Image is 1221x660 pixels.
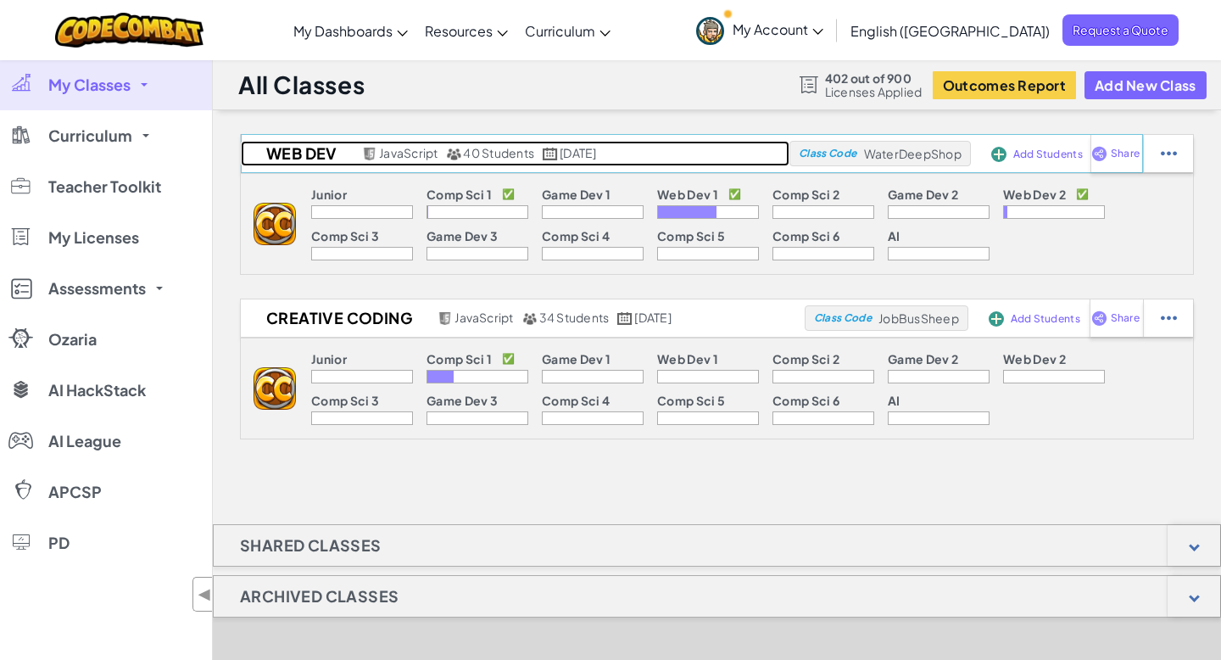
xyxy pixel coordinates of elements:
[542,352,610,366] p: Game Dev 1
[864,146,962,161] span: WaterDeepShop
[425,22,493,40] span: Resources
[379,145,438,160] span: JavaScript
[825,85,923,98] span: Licenses Applied
[542,229,610,243] p: Comp Sci 4
[888,394,900,407] p: AI
[772,229,839,243] p: Comp Sci 6
[522,312,538,325] img: MultipleUsers.png
[362,148,377,160] img: javascript.png
[1003,187,1066,201] p: Web Dev 2
[285,8,416,53] a: My Dashboards
[657,352,718,366] p: Web Dev 1
[311,187,347,201] p: Junior
[657,229,725,243] p: Comp Sci 5
[502,352,515,366] p: ✅
[214,524,408,567] h1: Shared Classes
[772,187,839,201] p: Comp Sci 2
[48,433,121,449] span: AI League
[416,8,516,53] a: Resources
[1111,148,1140,159] span: Share
[772,394,839,407] p: Comp Sci 6
[48,128,132,143] span: Curriculum
[427,229,498,243] p: Game Dev 3
[48,383,146,398] span: AI HackStack
[198,582,212,607] span: ◀
[241,141,789,166] a: Web Dev JavaScript 40 Students [DATE]
[525,22,595,40] span: Curriculum
[55,13,203,48] img: CodeCombat logo
[634,310,671,325] span: [DATE]
[241,305,433,331] h2: Creative Coding
[454,310,513,325] span: JavaScript
[814,313,872,323] span: Class Code
[888,187,958,201] p: Game Dev 2
[516,8,619,53] a: Curriculum
[502,187,515,201] p: ✅
[427,352,492,366] p: Comp Sci 1
[293,22,393,40] span: My Dashboards
[1062,14,1179,46] a: Request a Quote
[48,179,161,194] span: Teacher Toolkit
[463,145,534,160] span: 40 Students
[560,145,596,160] span: [DATE]
[48,77,131,92] span: My Classes
[617,312,633,325] img: calendar.svg
[657,394,725,407] p: Comp Sci 5
[311,352,347,366] p: Junior
[878,310,959,326] span: JobBusSheep
[1111,313,1140,323] span: Share
[427,187,492,201] p: Comp Sci 1
[238,69,365,101] h1: All Classes
[888,229,900,243] p: AI
[254,367,296,410] img: logo
[427,394,498,407] p: Game Dev 3
[657,187,718,201] p: Web Dev 1
[1084,71,1207,99] button: Add New Class
[728,187,741,201] p: ✅
[1161,310,1177,326] img: IconStudentEllipsis.svg
[733,20,823,38] span: My Account
[1013,149,1083,159] span: Add Students
[1076,187,1089,201] p: ✅
[933,71,1076,99] button: Outcomes Report
[48,230,139,245] span: My Licenses
[542,187,610,201] p: Game Dev 1
[991,147,1006,162] img: IconAddStudents.svg
[696,17,724,45] img: avatar
[241,141,358,166] h2: Web Dev
[1161,146,1177,161] img: IconStudentEllipsis.svg
[311,229,379,243] p: Comp Sci 3
[1011,314,1080,324] span: Add Students
[850,22,1050,40] span: English ([GEOGRAPHIC_DATA])
[48,332,97,347] span: Ozaria
[241,305,805,331] a: Creative Coding JavaScript 34 Students [DATE]
[48,281,146,296] span: Assessments
[989,311,1004,327] img: IconAddStudents.svg
[311,394,379,407] p: Comp Sci 3
[438,312,453,325] img: javascript.png
[688,3,832,57] a: My Account
[842,8,1058,53] a: English ([GEOGRAPHIC_DATA])
[888,352,958,366] p: Game Dev 2
[254,203,296,245] img: logo
[543,148,558,160] img: calendar.svg
[1003,352,1066,366] p: Web Dev 2
[446,148,461,160] img: MultipleUsers.png
[1091,310,1107,326] img: IconShare_Purple.svg
[542,394,610,407] p: Comp Sci 4
[799,148,856,159] span: Class Code
[1091,146,1107,161] img: IconShare_Purple.svg
[214,575,425,618] h1: Archived Classes
[539,310,610,325] span: 34 Students
[825,71,923,85] span: 402 out of 900
[772,352,839,366] p: Comp Sci 2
